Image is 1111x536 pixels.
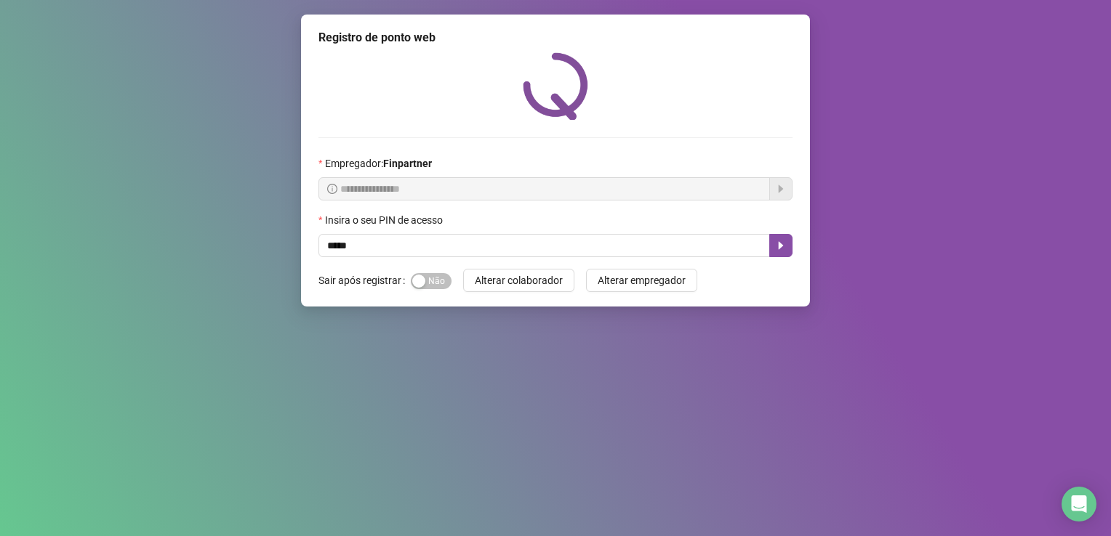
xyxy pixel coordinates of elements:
[327,184,337,194] span: info-circle
[383,158,432,169] strong: Finpartner
[775,240,787,251] span: caret-right
[523,52,588,120] img: QRPoint
[586,269,697,292] button: Alterar empregador
[318,29,793,46] div: Registro de ponto web
[475,272,563,288] span: Alterar colaborador
[318,212,452,228] label: Insira o seu PIN de acesso
[598,272,686,288] span: Alterar empregador
[325,155,432,171] span: Empregador :
[1062,487,1096,521] div: Open Intercom Messenger
[463,269,574,292] button: Alterar colaborador
[318,269,411,292] label: Sair após registrar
